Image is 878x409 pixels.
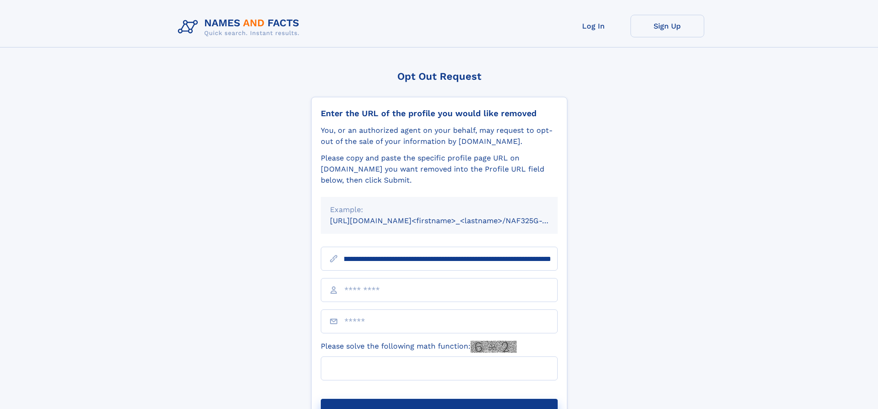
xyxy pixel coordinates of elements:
[321,341,517,353] label: Please solve the following math function:
[330,204,548,215] div: Example:
[321,153,558,186] div: Please copy and paste the specific profile page URL on [DOMAIN_NAME] you want removed into the Pr...
[174,15,307,40] img: Logo Names and Facts
[321,108,558,119] div: Enter the URL of the profile you would like removed
[631,15,704,37] a: Sign Up
[321,125,558,147] div: You, or an authorized agent on your behalf, may request to opt-out of the sale of your informatio...
[330,216,575,225] small: [URL][DOMAIN_NAME]<firstname>_<lastname>/NAF325G-xxxxxxxx
[311,71,567,82] div: Opt Out Request
[557,15,631,37] a: Log In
